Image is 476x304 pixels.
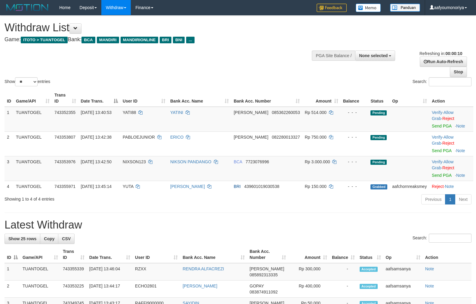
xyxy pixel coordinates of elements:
img: MOTION_logo.png [5,3,50,12]
span: 743352355 [54,110,75,115]
a: Next [455,194,471,204]
a: Verify [432,159,442,164]
h4: Game: Bank: [5,37,311,43]
th: ID: activate to sort column descending [5,246,20,263]
a: Send PGA [432,148,451,153]
th: Op: activate to sort column ascending [390,90,429,107]
td: · [429,181,473,192]
span: Copy 083874911092 to clipboard [250,290,278,294]
div: - - - [343,134,366,140]
td: - [330,263,357,281]
a: 1 [445,194,455,204]
label: Show entries [5,77,50,86]
td: · · [429,156,473,181]
a: Note [456,124,465,128]
td: TUANTOGEL [20,263,60,281]
span: Show 25 rows [8,236,36,241]
span: GOPAY [250,284,264,288]
label: Search: [413,77,471,86]
img: panduan.png [390,4,420,12]
a: Verify [432,135,442,140]
th: Game/API: activate to sort column ascending [20,246,60,263]
th: Status: activate to sort column ascending [357,246,383,263]
th: Bank Acc. Name: activate to sort column ascending [168,90,231,107]
span: BNI [173,37,185,43]
span: YUTA [123,184,134,189]
div: - - - [343,109,366,115]
td: · · [429,131,473,156]
span: [DATE] 13:45:14 [81,184,112,189]
span: 743355971 [54,184,75,189]
th: Game/API: activate to sort column ascending [14,90,52,107]
a: Note [425,266,434,271]
th: Trans ID: activate to sort column ascending [60,246,87,263]
td: TUANTOGEL [14,181,52,192]
a: Run Auto-Refresh [420,57,467,67]
td: TUANTOGEL [14,131,52,156]
a: Send PGA [432,124,451,128]
span: ITOTO > TUANTOGEL [21,37,68,43]
a: Reject [432,184,444,189]
span: Rp 150.000 [305,184,326,189]
select: Showentries [15,77,38,86]
a: Copy [40,234,58,244]
a: [PERSON_NAME] [183,284,217,288]
div: - - - [343,159,366,165]
th: Balance [341,90,368,107]
a: Send PGA [432,173,451,178]
td: TUANTOGEL [14,107,52,132]
span: Grabbed [370,184,387,189]
span: 743353976 [54,159,75,164]
span: Copy 439601019030538 to clipboard [244,184,279,189]
span: Accepted [360,267,378,272]
strong: 00:00:10 [445,51,462,56]
span: · [432,135,453,146]
span: CSV [62,236,71,241]
span: [DATE] 13:40:53 [81,110,112,115]
th: Action [423,246,471,263]
td: 2 [5,281,20,298]
span: [PERSON_NAME] [250,266,284,271]
span: Copy 085362260053 to clipboard [272,110,300,115]
span: [PERSON_NAME] [234,110,268,115]
a: [PERSON_NAME] [170,184,205,189]
th: Balance: activate to sort column ascending [330,246,357,263]
label: Search: [413,234,471,243]
a: Note [456,148,465,153]
a: Stop [450,67,467,77]
span: Rp 750.000 [305,135,326,140]
td: 4 [5,181,14,192]
a: Note [445,184,454,189]
td: 743355339 [60,263,87,281]
td: Rp 300,000 [288,263,330,281]
a: Reject [442,116,454,121]
span: BCA [234,159,242,164]
input: Search: [429,234,471,243]
th: Bank Acc. Name: activate to sort column ascending [180,246,247,263]
td: aafsamsanya [383,263,423,281]
th: Action [429,90,473,107]
span: BRI [160,37,171,43]
a: Previous [421,194,445,204]
th: Trans ID: activate to sort column ascending [52,90,78,107]
td: TUANTOGEL [20,281,60,298]
span: None selected [359,53,388,58]
a: RENDRA ALFACREZI [183,266,224,271]
span: Accepted [360,284,378,289]
span: 743353807 [54,135,75,140]
th: Status [368,90,390,107]
a: NIKSON PANDANGO [170,159,211,164]
span: BRI [234,184,241,189]
a: ERICO [170,135,183,140]
td: Rp 400,000 [288,281,330,298]
th: Amount: activate to sort column ascending [302,90,340,107]
span: · [432,159,453,170]
a: Allow Grab [432,159,453,170]
span: Pending [370,160,387,165]
span: Rp 514.000 [305,110,326,115]
td: 743353225 [60,281,87,298]
span: · [432,110,453,121]
h1: Withdraw List [5,22,311,34]
a: Note [425,284,434,288]
td: - [330,281,357,298]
